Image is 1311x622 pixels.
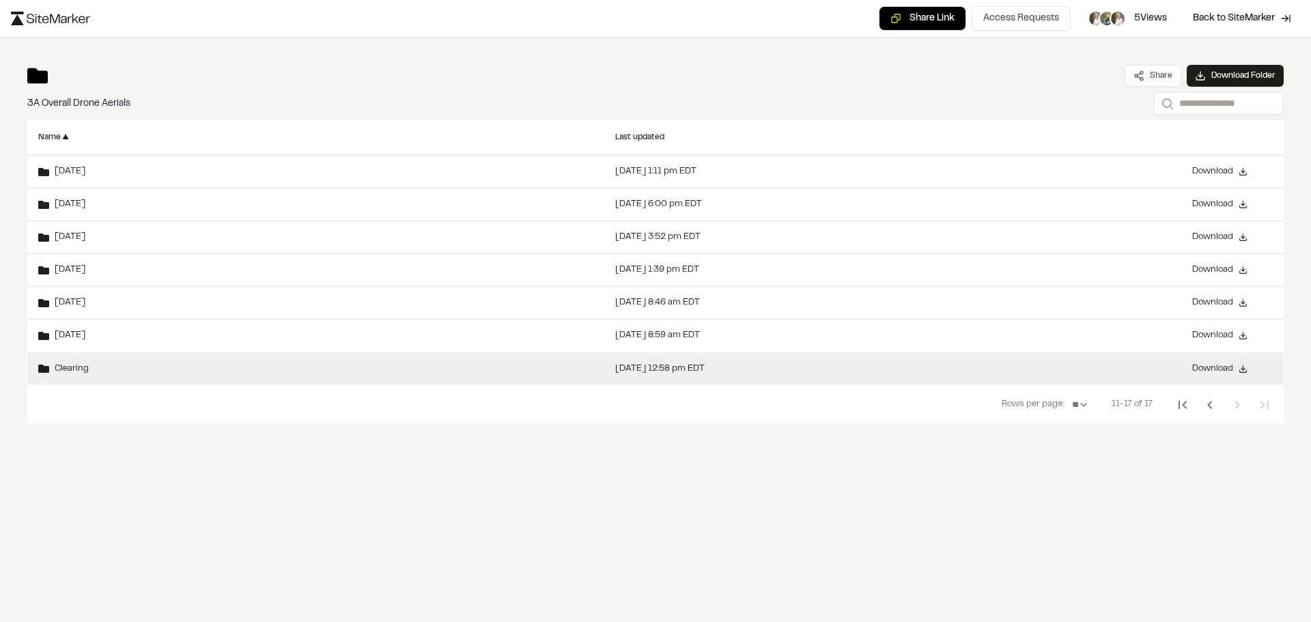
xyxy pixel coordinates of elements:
div: [DATE] 1:39 pm EDT [615,266,699,274]
div: 9.17.25 [38,298,85,309]
button: Previous Page [1196,391,1224,419]
span: 11-17 of 17 [1112,398,1153,412]
div: [DATE] 8:59 am EDT [615,331,700,340]
span: [DATE] [49,298,85,307]
button: Access Requests [972,6,1071,31]
div: Name [38,134,61,141]
button: Next Page [1224,391,1251,419]
p: Download [1192,200,1247,209]
span: [DATE] [49,233,85,242]
div: 6.3.25 [38,167,85,178]
p: Download [1192,167,1247,176]
span: 3A Overall Drone Aerials [27,96,130,111]
button: Donald JonesRussell WhiteDonald Jones5Views [1076,6,1179,31]
div: [DATE] 3:52 pm EDT [615,233,701,242]
span: Back to SiteMarker [1193,12,1275,25]
a: Back to SiteMarker [1184,5,1300,31]
span: ▲ [61,132,70,143]
p: Download [1192,331,1247,340]
button: Last Page [1251,391,1278,419]
span: 5 Views [1134,11,1167,26]
button: Search [1154,92,1179,115]
div: 7.21.25 [38,232,85,243]
p: Download [1192,365,1247,373]
div: 9.4.25 [38,330,85,341]
div: [DATE] 1:11 pm EDT [615,167,696,176]
button: Download Folder [1187,65,1284,87]
span: Clearing [49,365,89,373]
div: [DATE] 12:58 pm EDT [615,365,705,373]
select: Rows per page: [1067,391,1095,419]
span: [DATE] [49,331,85,340]
span: [DATE] [49,200,85,209]
div: 8.8.25 [38,265,85,276]
button: Share [1125,65,1181,87]
p: Download [1192,233,1247,242]
span: [DATE] [49,167,85,176]
p: Download [1192,298,1247,307]
button: First Page [1169,391,1196,419]
span: [DATE] [49,266,85,274]
img: Russell White [1100,12,1114,25]
img: Donald Jones [1111,12,1125,25]
p: Download [1192,266,1247,274]
span: Rows per page: [1002,398,1064,412]
div: [DATE] 6:00 pm EDT [615,200,702,209]
div: Last updated [615,134,664,141]
div: Clearing [38,363,89,374]
img: logo-black-rebrand.svg [11,12,90,25]
button: Copy share link [879,6,966,31]
nav: breadcrumb [27,96,130,111]
div: [DATE] 8:46 am EDT [615,298,700,307]
div: 7.2.25 [38,199,85,210]
img: Donald Jones [1089,12,1103,25]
